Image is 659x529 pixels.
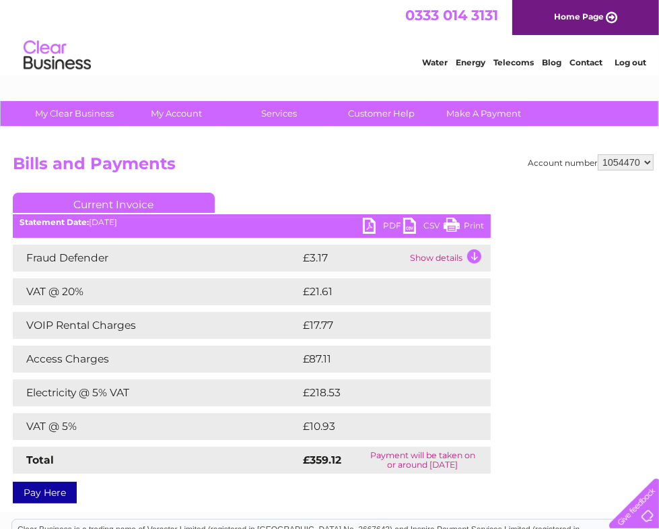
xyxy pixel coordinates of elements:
[13,245,300,272] td: Fraud Defender
[13,193,215,213] a: Current Invoice
[493,57,534,67] a: Telecoms
[422,57,448,67] a: Water
[20,217,89,227] b: Statement Date:
[326,101,437,126] a: Customer Help
[13,278,300,305] td: VAT @ 20%
[19,101,130,126] a: My Clear Business
[569,57,602,67] a: Contact
[13,154,654,180] h2: Bills and Payments
[303,454,341,466] strong: £359.12
[300,245,407,272] td: £3.17
[615,57,646,67] a: Log out
[13,413,300,440] td: VAT @ 5%
[13,346,300,373] td: Access Charges
[300,413,462,440] td: £10.93
[12,7,648,65] div: Clear Business is a trading name of Verastar Limited (registered in [GEOGRAPHIC_DATA] No. 3667643...
[121,101,232,126] a: My Account
[355,447,491,474] td: Payment will be taken on or around [DATE]
[542,57,561,67] a: Blog
[428,101,539,126] a: Make A Payment
[23,35,92,76] img: logo.png
[300,312,461,339] td: £17.77
[26,454,54,466] strong: Total
[403,218,444,237] a: CSV
[444,218,484,237] a: Print
[13,218,491,227] div: [DATE]
[300,278,461,305] td: £21.61
[300,379,466,406] td: £218.53
[13,379,300,406] td: Electricity @ 5% VAT
[528,154,654,170] div: Account number
[363,218,403,237] a: PDF
[407,245,491,272] td: Show details
[223,101,335,126] a: Services
[300,346,460,373] td: £87.11
[13,312,300,339] td: VOIP Rental Charges
[13,482,77,503] a: Pay Here
[405,7,498,24] a: 0333 014 3131
[456,57,485,67] a: Energy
